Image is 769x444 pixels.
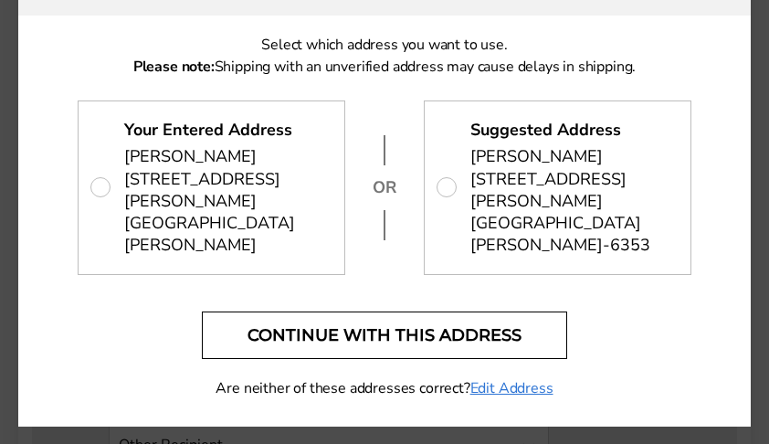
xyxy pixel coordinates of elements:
[124,119,292,141] strong: Your Entered Address
[470,377,553,399] a: Edit Address
[124,145,257,167] span: [PERSON_NAME]
[124,168,327,257] span: [STREET_ADDRESS][PERSON_NAME] [GEOGRAPHIC_DATA][PERSON_NAME]
[371,176,398,198] p: OR
[470,145,603,167] span: [PERSON_NAME]
[470,168,673,257] span: [STREET_ADDRESS][PERSON_NAME] [GEOGRAPHIC_DATA][PERSON_NAME]-6353
[133,57,215,77] strong: Please note:
[78,377,691,399] p: Are neither of these addresses correct?
[78,34,691,78] p: Select which address you want to use. Shipping with an unverified address may cause delays in shi...
[470,119,621,141] strong: Suggested Address
[202,312,567,359] button: Continue with this address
